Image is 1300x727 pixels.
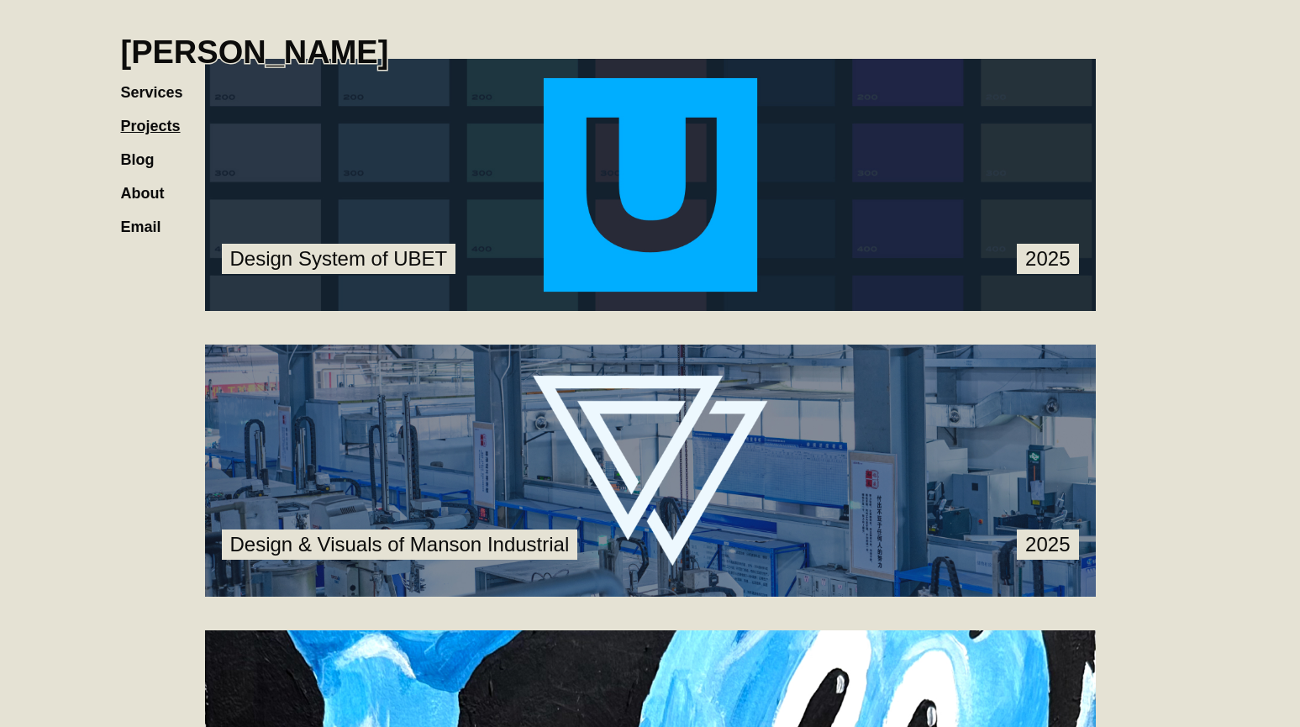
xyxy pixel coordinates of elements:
a: Services [121,67,200,101]
a: home [121,17,389,71]
a: About [121,168,182,202]
a: Projects [121,101,197,134]
a: Blog [121,134,171,168]
h1: [PERSON_NAME] [121,34,389,71]
a: Email [121,202,178,235]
